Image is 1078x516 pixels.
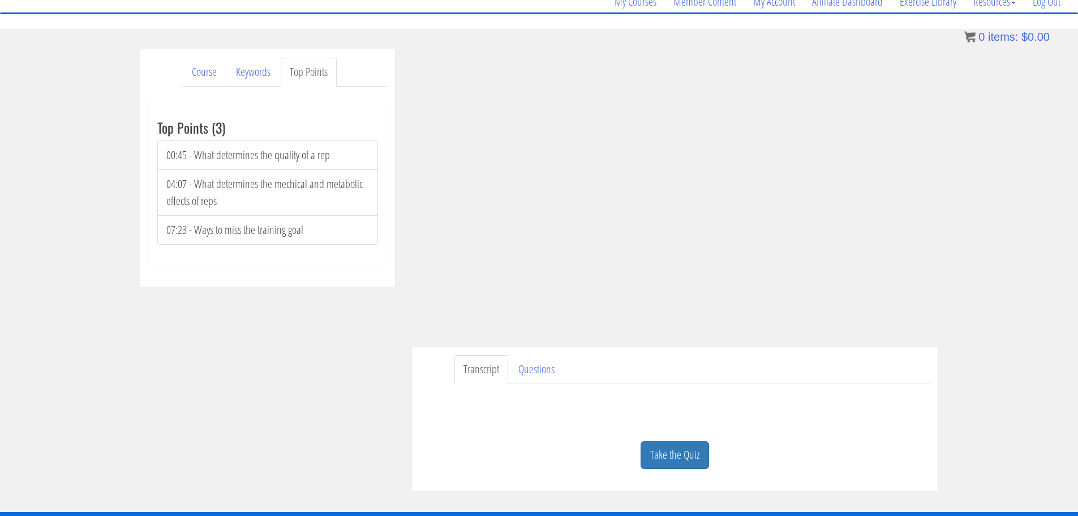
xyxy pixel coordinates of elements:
[183,58,226,87] a: Course
[157,140,378,170] li: 00:45 - What determines the quality of a rep
[641,441,709,469] a: Take the Quiz
[1021,31,1050,43] bdi: 0.00
[988,31,1018,43] span: items:
[964,31,976,42] img: icon11.png
[281,58,337,87] a: Top Points
[454,355,508,384] a: Transcript
[978,31,985,43] span: 0
[1021,31,1028,43] span: $
[509,355,564,384] a: Questions
[157,120,378,135] h3: Top Points (3)
[157,169,378,216] li: 04:07 - What determines the mechical and metabolic effects of reps
[227,58,280,87] a: Keywords
[964,31,1050,43] a: 0 items: $0.00
[157,215,378,245] li: 07:23 - Ways to miss the training goal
